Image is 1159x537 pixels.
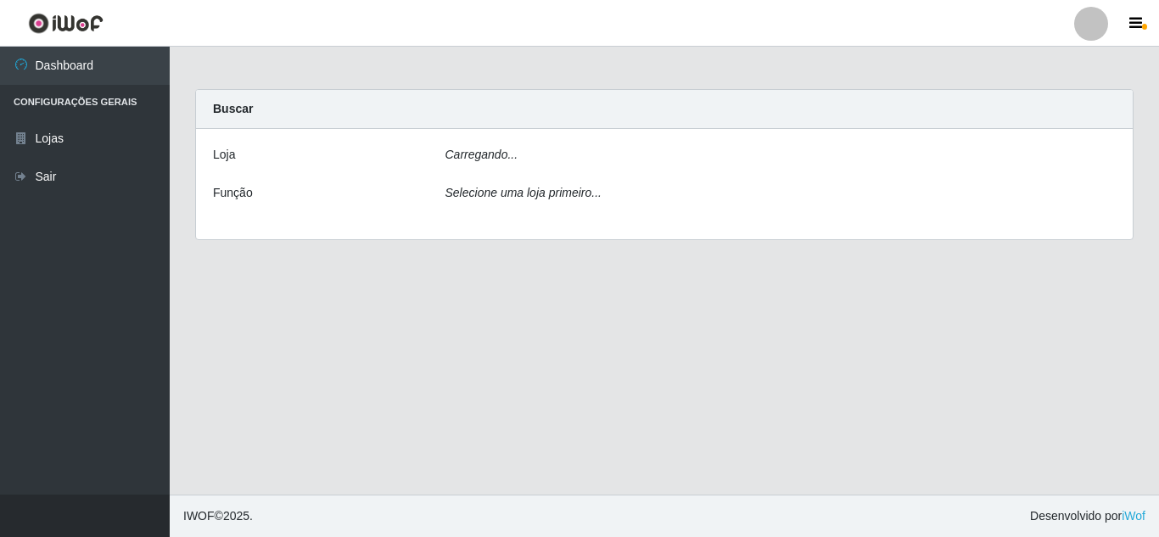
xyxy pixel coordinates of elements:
[213,146,235,164] label: Loja
[445,148,518,161] i: Carregando...
[445,186,602,199] i: Selecione uma loja primeiro...
[183,509,215,523] span: IWOF
[1030,507,1145,525] span: Desenvolvido por
[1122,509,1145,523] a: iWof
[213,102,253,115] strong: Buscar
[213,184,253,202] label: Função
[28,13,104,34] img: CoreUI Logo
[183,507,253,525] span: © 2025 .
